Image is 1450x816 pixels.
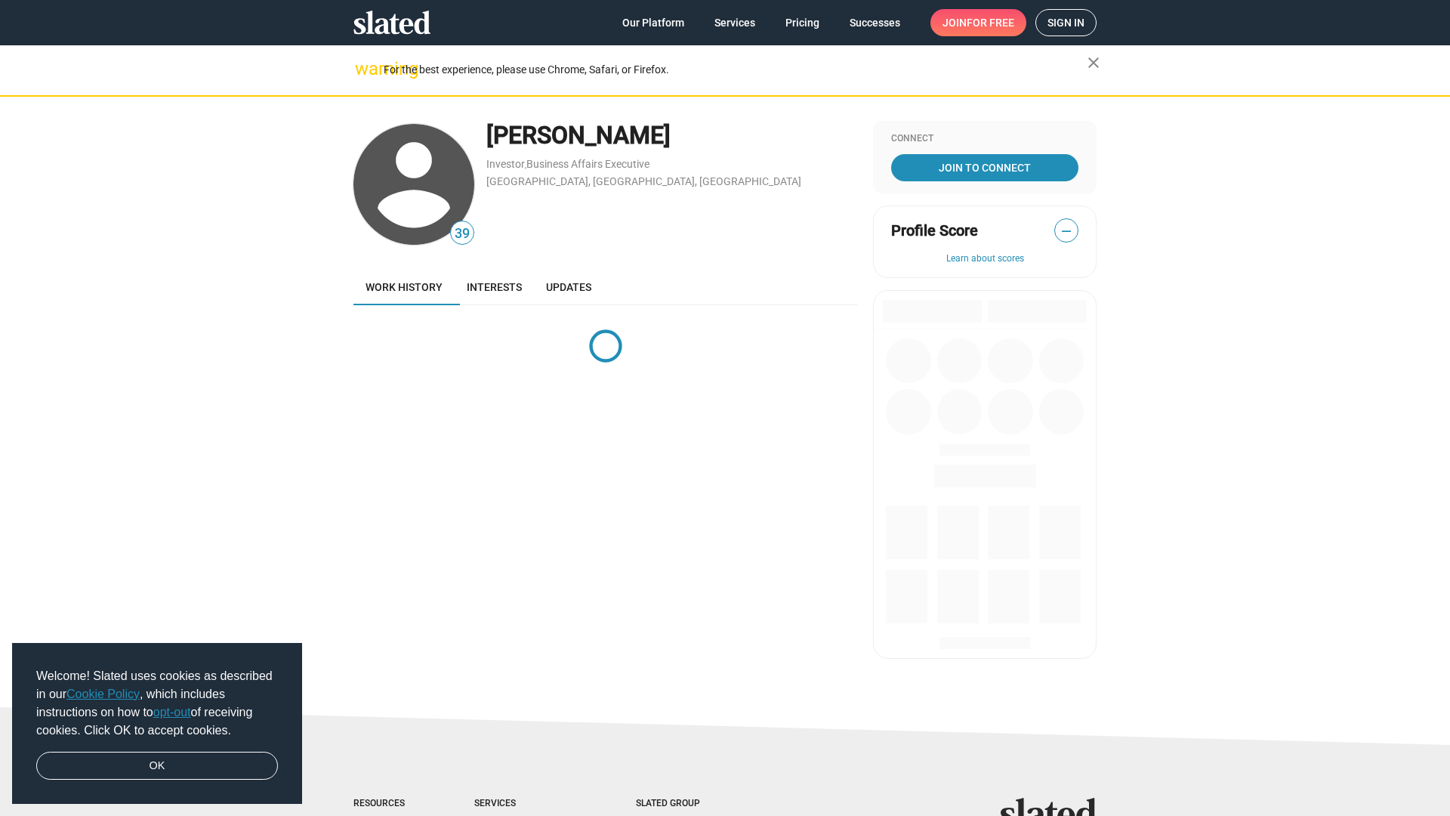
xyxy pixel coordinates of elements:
span: , [525,161,526,169]
div: Connect [891,133,1078,145]
a: Cookie Policy [66,688,140,700]
div: Services [474,798,575,810]
a: Sign in [1035,9,1097,36]
span: Work history [366,281,443,293]
span: Updates [546,281,591,293]
a: Business Affairs Executive [526,158,649,170]
mat-icon: close [1084,54,1103,72]
span: for free [967,9,1014,36]
a: Work history [353,269,455,305]
span: Profile Score [891,221,978,241]
span: Successes [850,9,900,36]
span: Sign in [1047,10,1084,36]
span: Interests [467,281,522,293]
span: Services [714,9,755,36]
a: Our Platform [610,9,696,36]
a: Updates [534,269,603,305]
span: 39 [451,224,474,244]
mat-icon: warning [355,60,373,78]
span: Our Platform [622,9,684,36]
div: For the best experience, please use Chrome, Safari, or Firefox. [384,60,1087,80]
a: opt-out [153,706,191,719]
span: — [1055,221,1078,241]
div: [PERSON_NAME] [486,119,858,152]
div: Resources [353,798,414,810]
a: dismiss cookie message [36,752,278,780]
a: Successes [838,9,912,36]
span: Welcome! Slated uses cookies as described in our , which includes instructions on how to of recei... [36,667,278,740]
a: Investor [486,158,525,170]
a: [GEOGRAPHIC_DATA], [GEOGRAPHIC_DATA], [GEOGRAPHIC_DATA] [486,175,801,187]
span: Join [942,9,1014,36]
span: Join To Connect [894,154,1075,181]
a: Join To Connect [891,154,1078,181]
div: cookieconsent [12,643,302,805]
a: Joinfor free [930,9,1026,36]
button: Learn about scores [891,253,1078,265]
a: Services [702,9,767,36]
a: Interests [455,269,534,305]
a: Pricing [773,9,831,36]
span: Pricing [785,9,819,36]
div: Slated Group [636,798,739,810]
